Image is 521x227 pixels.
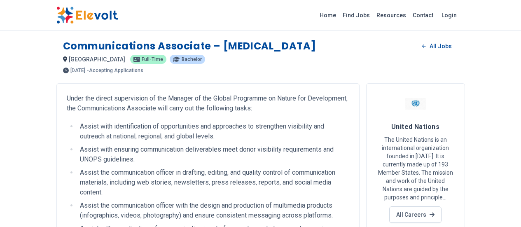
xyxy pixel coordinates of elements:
a: All Jobs [416,40,458,52]
a: Find Jobs [339,9,373,22]
li: Assist the communication officer with the design and production of multimedia products (infograph... [77,201,349,220]
p: The United Nations is an international organization founded in [DATE]. It is currently made up of... [376,136,455,201]
a: Home [316,9,339,22]
li: Assist with ensuring communication deliverables meet donor visibility requirements and UNOPS guid... [77,145,349,164]
li: Assist the communication officer in drafting, editing, and quality control of communication mater... [77,168,349,197]
span: Full-time [142,57,163,62]
img: Elevolt [56,7,118,24]
img: United Nations [405,94,426,114]
li: Assist with identification of opportunities and approaches to strengthen visibility and outreach ... [77,122,349,141]
p: - Accepting Applications [87,68,143,73]
a: Contact [409,9,437,22]
a: Resources [373,9,409,22]
a: All Careers [389,206,442,223]
span: [GEOGRAPHIC_DATA] [69,56,125,63]
span: [DATE] [70,68,85,73]
span: United Nations [391,123,439,131]
a: Login [437,7,462,23]
span: Bachelor [182,57,202,62]
p: Under the direct supervision of the Manager of the Global Programme on Nature for Development, th... [67,94,349,113]
h1: Communications Associate – [MEDICAL_DATA] [63,40,317,53]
